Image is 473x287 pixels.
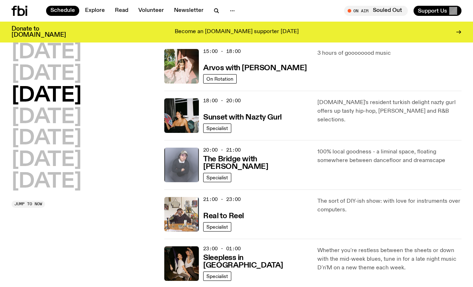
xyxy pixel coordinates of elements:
a: The Bridge with [PERSON_NAME] [203,154,308,171]
a: On Rotation [203,74,237,84]
button: [DATE] [12,42,81,63]
a: Newsletter [170,6,208,16]
p: Become an [DOMAIN_NAME] supporter [DATE] [175,29,299,35]
span: Support Us [418,8,447,14]
button: [DATE] [12,86,81,106]
span: 15:00 - 18:00 [203,48,241,55]
span: On Rotation [206,76,233,81]
p: Whether you're restless between the sheets or down with the mid-week blues, tune in for a late ni... [317,246,461,272]
a: Explore [81,6,109,16]
span: 18:00 - 20:00 [203,97,241,104]
img: Maleeka stands outside on a balcony. She is looking at the camera with a serious expression, and ... [164,49,199,84]
h3: Donate to [DOMAIN_NAME] [12,26,66,38]
button: [DATE] [12,150,81,170]
a: Specialist [203,222,231,232]
span: Specialist [206,125,228,131]
p: The sort of DIY-ish show: with love for instruments over computers. [317,197,461,214]
span: 20:00 - 21:00 [203,147,241,153]
a: Volunteer [134,6,168,16]
a: Sleepless in [GEOGRAPHIC_DATA] [203,253,308,269]
h3: Real to Reel [203,212,244,220]
span: 23:00 - 01:00 [203,245,241,252]
span: Specialist [206,175,228,180]
button: [DATE] [12,172,81,192]
button: On AirSouled Out [344,6,408,16]
p: 3 hours of goooooood music [317,49,461,58]
p: 100% local goodness - a liminal space, floating somewhere between dancefloor and dreamscape [317,148,461,165]
h3: The Bridge with [PERSON_NAME] [203,156,308,171]
a: Specialist [203,124,231,133]
img: Marcus Whale is on the left, bent to his knees and arching back with a gleeful look his face He i... [164,246,199,281]
span: 21:00 - 23:00 [203,196,241,203]
a: Arvos with [PERSON_NAME] [203,63,307,72]
h3: Sunset with Nazty Gurl [203,114,281,121]
button: [DATE] [12,107,81,127]
button: Jump to now [12,201,45,208]
button: [DATE] [12,64,81,84]
span: Jump to now [14,202,42,206]
a: Schedule [46,6,79,16]
h3: Sleepless in [GEOGRAPHIC_DATA] [203,254,308,269]
span: Specialist [206,224,228,229]
span: Tune in live [352,8,404,13]
a: Specialist [203,272,231,281]
a: Sunset with Nazty Gurl [203,112,281,121]
a: Specialist [203,173,231,182]
p: [DOMAIN_NAME]'s resident turkish delight nazty gurl offers up tasty hip-hop, [PERSON_NAME] and R&... [317,98,461,124]
img: Jasper Craig Adams holds a vintage camera to his eye, obscuring his face. He is wearing a grey ju... [164,197,199,232]
span: Specialist [206,273,228,279]
button: [DATE] [12,129,81,149]
h3: Arvos with [PERSON_NAME] [203,64,307,72]
a: Real to Reel [203,211,244,220]
button: Support Us [414,6,461,16]
a: Read [111,6,133,16]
